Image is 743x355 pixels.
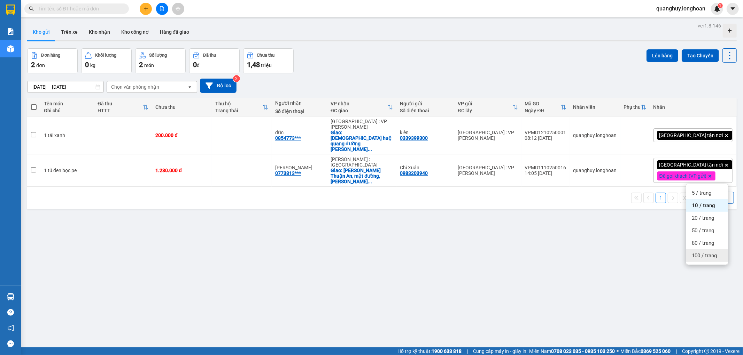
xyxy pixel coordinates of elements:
[116,24,154,40] button: Kho công nợ
[154,24,195,40] button: Hàng đã giao
[551,348,615,354] strong: 0708 023 035 - 0935 103 250
[698,22,721,30] div: ver 1.8.146
[718,3,723,8] sup: 1
[400,165,451,170] div: Chị Xuân
[525,135,566,141] div: 08:12 [DATE]
[7,325,14,331] span: notification
[257,53,275,58] div: Chưa thu
[331,108,387,113] div: ĐC giao
[212,98,272,116] th: Toggle SortBy
[187,84,193,90] svg: open
[155,168,208,173] div: 1.280.000 đ
[85,60,89,69] span: 0
[19,24,37,30] strong: CSKH:
[682,49,719,62] button: Tạo Chuyến
[676,347,677,355] span: |
[730,6,736,12] span: caret-down
[692,240,714,247] span: 80 / trang
[719,3,721,8] span: 1
[176,6,180,11] span: aim
[203,53,216,58] div: Đã thu
[458,165,518,176] div: [GEOGRAPHIC_DATA] : VP [PERSON_NAME]
[98,101,143,106] div: Đã thu
[29,6,34,11] span: search
[98,108,143,113] div: HTTT
[144,6,148,11] span: plus
[7,340,14,347] span: message
[139,60,143,69] span: 2
[692,215,714,221] span: 20 / trang
[149,53,167,58] div: Số lượng
[620,98,650,116] th: Toggle SortBy
[83,24,116,40] button: Kho nhận
[331,130,393,152] div: Giao: chùa huệ quang đường lê văn hiến ngũ hành sơn đà nẵng
[573,104,617,110] div: Nhân viên
[525,170,566,176] div: 14:05 [DATE]
[400,101,451,106] div: Người gửi
[81,48,132,73] button: Khối lượng0kg
[659,162,723,168] span: [GEOGRAPHIC_DATA] tận nơi
[686,184,728,265] ul: Menu
[529,347,615,355] span: Miền Nam
[692,202,715,209] span: 10 / trang
[41,53,60,58] div: Đơn hàng
[275,100,324,106] div: Người nhận
[7,293,14,300] img: warehouse-icon
[647,49,678,62] button: Lên hàng
[7,309,14,316] span: question-circle
[156,3,168,15] button: file-add
[620,347,671,355] span: Miền Bắc
[44,132,91,138] div: 1 tải xanh
[197,63,200,68] span: đ
[624,104,641,110] div: Phụ thu
[155,132,208,138] div: 200.000 đ
[525,165,566,170] div: VPMD1110250016
[243,48,294,73] button: Chưa thu1,48 triệu
[692,227,714,234] span: 50 / trang
[704,349,709,354] span: copyright
[659,132,723,138] span: [GEOGRAPHIC_DATA] tận nơi
[90,63,95,68] span: kg
[653,104,733,110] div: Nhãn
[189,48,240,73] button: Đã thu0đ
[714,6,720,12] img: icon-new-feature
[44,14,140,21] span: Ngày in phiếu: 08:12 ngày
[692,252,717,259] span: 100 / trang
[458,130,518,141] div: [GEOGRAPHIC_DATA] : VP [PERSON_NAME]
[44,168,91,173] div: 1 tủ đen bọc pe
[44,101,91,106] div: Tên món
[641,348,671,354] strong: 0369 525 060
[467,347,468,355] span: |
[432,348,462,354] strong: 1900 633 818
[275,165,324,170] div: Anh Hoàng
[659,173,706,179] span: Đã gọi khách (VP gửi)
[27,24,55,40] button: Kho gửi
[397,347,462,355] span: Hỗ trợ kỹ thuật:
[233,75,240,82] sup: 2
[61,24,128,36] span: CÔNG TY TNHH CHUYỂN PHÁT NHANH BẢO AN
[44,108,91,113] div: Ghi chú
[617,350,619,353] span: ⚪️
[111,83,159,90] div: Chọn văn phòng nhận
[46,3,138,13] strong: PHIẾU DÁN LÊN HÀNG
[27,48,78,73] button: Đơn hàng2đơn
[7,28,14,35] img: solution-icon
[573,132,617,138] div: quanghuy.longhoan
[573,168,617,173] div: quanghuy.longhoan
[261,63,272,68] span: triệu
[247,60,260,69] span: 1,48
[692,189,711,196] span: 5 / trang
[368,146,372,152] span: ...
[651,4,711,13] span: quanghuy.longhoan
[331,119,393,130] div: [GEOGRAPHIC_DATA] : VP [PERSON_NAME]
[38,5,121,13] input: Tìm tên, số ĐT hoặc mã đơn
[521,98,570,116] th: Toggle SortBy
[400,108,451,113] div: Số điện thoại
[656,193,666,203] button: 1
[331,101,387,106] div: VP nhận
[275,108,324,114] div: Số điện thoại
[275,130,324,135] div: đức
[454,98,521,116] th: Toggle SortBy
[458,108,512,113] div: ĐC lấy
[200,79,237,93] button: Bộ lọc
